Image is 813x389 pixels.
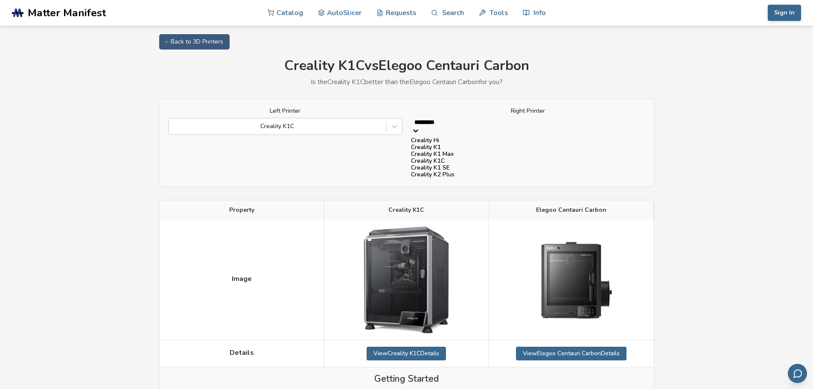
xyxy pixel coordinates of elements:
h1: Creality K1C vs Elegoo Centauri Carbon [159,58,654,74]
label: Right Printer [411,108,645,114]
span: Getting Started [374,374,439,384]
img: Elegoo Centauri Carbon [529,231,614,329]
span: Matter Manifest [28,7,106,19]
div: Creality K1 SE [411,164,645,171]
span: Property [229,207,254,214]
img: Creality K1C [364,226,449,333]
div: Creality Hi [411,137,645,144]
label: Left Printer [168,108,402,114]
button: Sign In [768,5,801,21]
div: Creality K1 [411,144,645,151]
a: ViewElegoo Centauri CarbonDetails [516,347,627,360]
input: Creality HiCreality K1Creality K1 MaxCreality K1CCreality K1 SECreality K2 Plus [414,119,642,126]
span: Details [230,349,254,357]
span: Image [232,275,252,283]
div: Creality K1 Max [411,151,645,158]
p: Is the Creality K1C better than the Elegoo Centauri Carbon for you? [159,78,654,86]
div: Creality K1C [411,158,645,164]
input: Creality K1C [173,123,175,130]
div: Creality K2 Plus [411,171,645,178]
span: Elegoo Centauri Carbon [536,207,606,214]
span: Creality K1C [388,207,424,214]
button: Send feedback via email [788,364,807,383]
a: ← Back to 3D Printers [159,34,230,50]
a: ViewCreality K1CDetails [367,347,446,360]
